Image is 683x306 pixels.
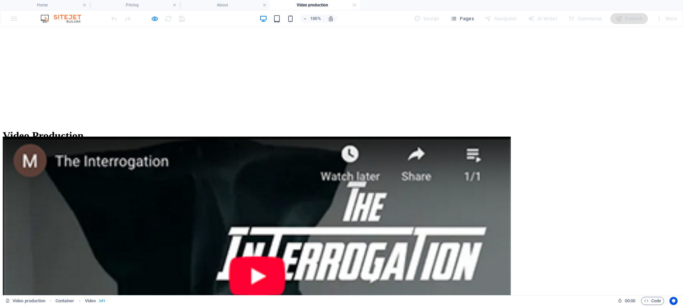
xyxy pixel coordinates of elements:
button: Code [641,297,664,305]
button: Usercentrics [669,297,678,305]
span: . left [98,297,105,305]
span: 00 00 [625,297,635,305]
h4: Video production [270,1,360,9]
div: Design (Ctrl+Alt+Y) [411,13,442,24]
nav: breadcrumb [55,297,105,305]
h4: About [180,1,270,9]
span: Click to select. Double-click to edit [85,297,96,305]
span: Code [644,297,661,305]
span: Pages [450,15,474,22]
h6: 100% [310,15,321,23]
span: : [630,298,631,303]
span: Click to select. Double-click to edit [55,297,74,305]
a: Video production [5,297,46,305]
i: On resize automatically adjust zoom level to fit chosen device. [328,16,334,22]
img: Editor Logo [39,15,90,23]
button: Pages [448,13,477,24]
h4: Pricing [90,1,180,9]
h6: Session time [618,297,636,305]
button: 100% [300,15,324,23]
